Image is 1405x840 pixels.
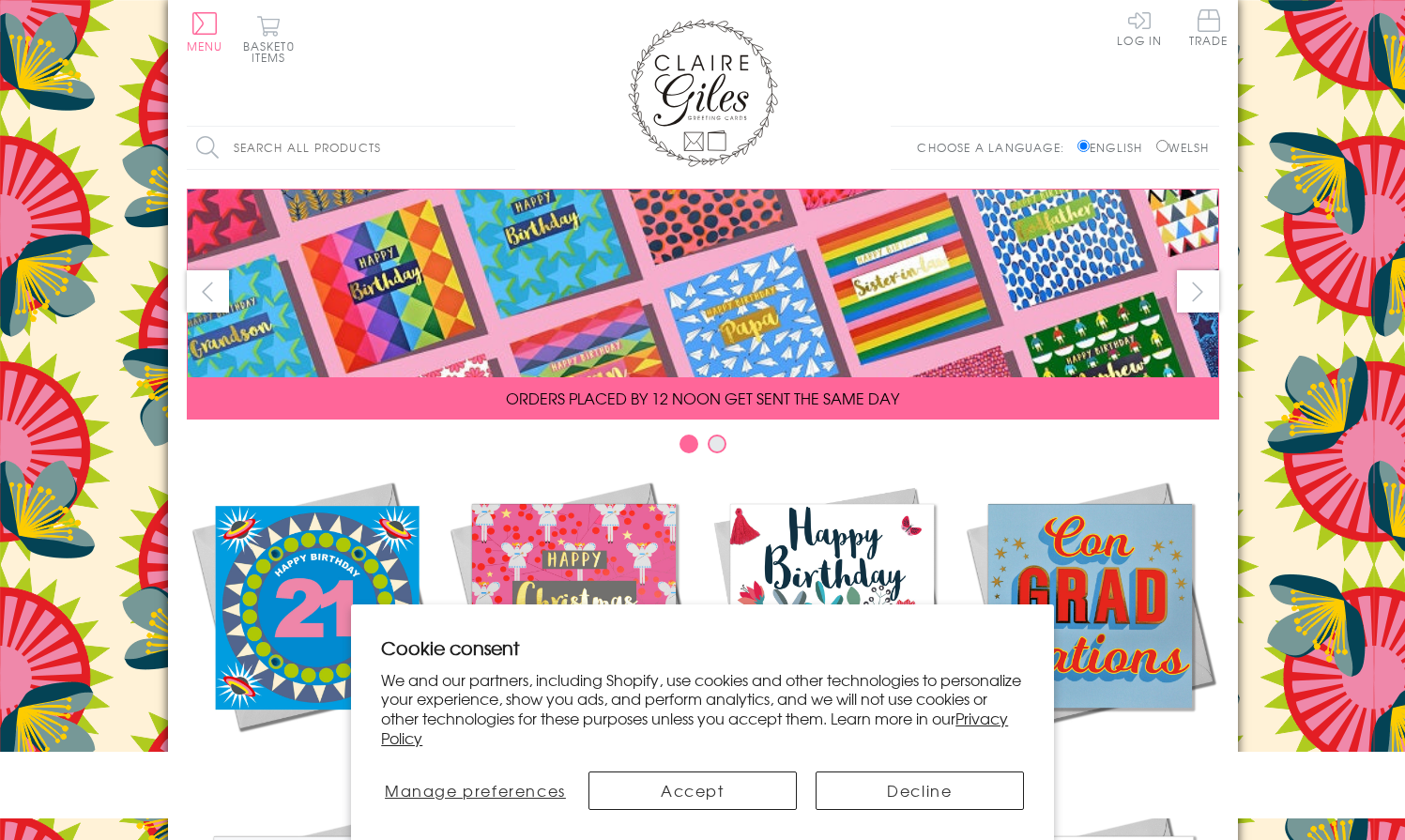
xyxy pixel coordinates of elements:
[703,477,961,771] a: Birthdays
[187,477,445,771] a: New Releases
[1117,9,1162,46] a: Log In
[588,771,797,810] button: Accept
[708,435,726,453] button: Carousel Page 2
[187,270,229,313] button: prev
[187,434,1219,463] div: Carousel Pagination
[187,12,223,52] button: Menu
[253,749,376,771] span: New Releases
[187,127,515,169] input: Search all products
[1156,140,1168,152] input: Welsh
[252,38,295,66] span: 0 items
[1189,9,1229,50] a: Trade
[385,779,566,802] span: Manage preferences
[1189,9,1229,46] span: Trade
[381,771,569,810] button: Manage preferences
[496,127,515,169] input: Search
[381,670,1024,748] p: We and our partners, including Shopify, use cookies and other technologies to personalize your ex...
[628,19,778,167] img: Claire Giles Greetings Cards
[381,707,1008,749] a: Privacy Policy
[243,15,295,63] button: Basket0 items
[1042,749,1138,771] span: Academic
[816,771,1024,810] button: Decline
[381,634,1024,661] h2: Cookie consent
[1077,139,1152,156] label: English
[187,38,223,54] span: Menu
[1177,270,1219,313] button: next
[917,139,1074,156] p: Choose a language:
[680,435,698,453] button: Carousel Page 1 (Current Slide)
[445,477,703,771] a: Christmas
[506,387,899,409] span: ORDERS PLACED BY 12 NOON GET SENT THE SAME DAY
[1156,139,1210,156] label: Welsh
[961,477,1219,771] a: Academic
[1077,140,1090,152] input: English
